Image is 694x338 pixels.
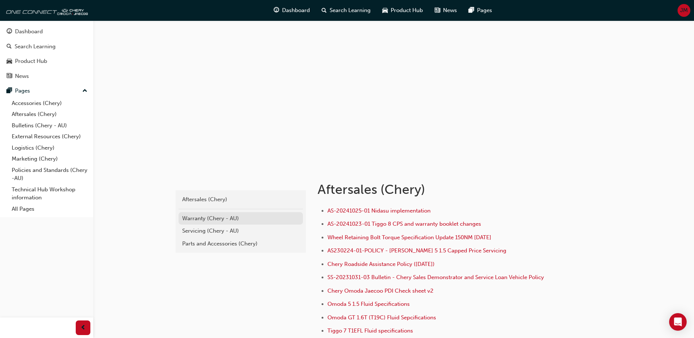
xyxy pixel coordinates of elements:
div: Parts and Accessories (Chery) [182,240,299,248]
a: Bulletins (Chery - AU) [9,120,90,131]
span: car-icon [382,6,388,15]
a: AS-20241025-01 Nidasu implementation [327,207,431,214]
button: JM [678,4,690,17]
a: SS-20231031-03 Bulletin - Chery Sales Demonstrator and Service Loan Vehicle Policy [327,274,544,281]
span: search-icon [322,6,327,15]
div: Pages [15,87,30,95]
a: Chery Omoda Jaecoo PDI Check sheet v2 [327,288,434,294]
div: Product Hub [15,57,47,65]
a: Marketing (Chery) [9,153,90,165]
span: pages-icon [7,88,12,94]
span: JM [680,6,688,15]
a: Dashboard [3,25,90,38]
a: Policies and Standards (Chery -AU) [9,165,90,184]
span: Search Learning [330,6,371,15]
span: Dashboard [282,6,310,15]
a: news-iconNews [429,3,463,18]
span: guage-icon [274,6,279,15]
a: News [3,70,90,83]
span: news-icon [7,73,12,80]
span: car-icon [7,58,12,65]
span: Pages [477,6,492,15]
span: pages-icon [469,6,474,15]
button: Pages [3,84,90,98]
a: Wheel Retaining Bolt Torque Specification Update 150NM [DATE] [327,234,491,241]
a: External Resources (Chery) [9,131,90,142]
div: Open Intercom Messenger [669,313,687,331]
div: Search Learning [15,42,56,51]
a: All Pages [9,203,90,215]
a: Servicing (Chery - AU) [179,225,303,237]
a: Chery Roadside Assistance Policy ([DATE]) [327,261,435,267]
span: search-icon [7,44,12,50]
a: Parts and Accessories (Chery) [179,237,303,250]
div: Warranty (Chery - AU) [182,214,299,223]
div: Aftersales (Chery) [182,195,299,204]
a: Search Learning [3,40,90,53]
a: Aftersales (Chery) [9,109,90,120]
a: Accessories (Chery) [9,98,90,109]
a: pages-iconPages [463,3,498,18]
span: Product Hub [391,6,423,15]
img: oneconnect [4,3,88,18]
a: Aftersales (Chery) [179,193,303,206]
a: guage-iconDashboard [268,3,316,18]
button: DashboardSearch LearningProduct HubNews [3,23,90,84]
a: Tiggo 7 T1EFL Fluid specifications [327,327,413,334]
a: search-iconSearch Learning [316,3,376,18]
a: Omoda GT 1.6T (T19C) Fluid Sepcifications [327,314,436,321]
a: AS230224-01-POLICY - [PERSON_NAME] 5 1.5 Capped Price Servicing [327,247,506,254]
div: Servicing (Chery - AU) [182,227,299,235]
h1: Aftersales (Chery) [318,181,558,198]
span: prev-icon [80,323,86,333]
a: AS-20241023-01 Tiggo 8 CPS and warranty booklet changes [327,221,481,227]
a: Technical Hub Workshop information [9,184,90,203]
a: Product Hub [3,55,90,68]
div: News [15,72,29,80]
a: Logistics (Chery) [9,142,90,154]
span: guage-icon [7,29,12,35]
a: car-iconProduct Hub [376,3,429,18]
div: Dashboard [15,27,43,36]
span: news-icon [435,6,440,15]
span: up-icon [82,86,87,96]
a: Warranty (Chery - AU) [179,212,303,225]
a: Omoda 5 1.5 Fluid Specifications [327,301,410,307]
span: News [443,6,457,15]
